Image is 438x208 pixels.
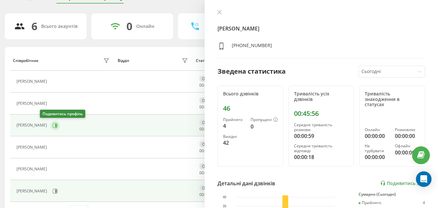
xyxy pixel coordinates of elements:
[199,127,215,131] div: : :
[395,132,420,140] div: 00:00:00
[294,132,349,140] div: 00:00:59
[126,20,132,32] div: 0
[199,171,215,175] div: : :
[199,104,204,110] span: 00
[365,91,420,107] div: Тривалість знаходження в статусах
[31,20,37,32] div: 6
[17,101,49,106] div: [PERSON_NAME]
[199,105,215,109] div: : :
[196,58,208,63] div: Статус
[199,149,215,153] div: : :
[17,189,49,193] div: [PERSON_NAME]
[223,195,227,199] text: 40
[218,179,275,187] div: Детальні дані дзвінків
[294,110,349,117] div: 00:45:56
[199,126,204,132] span: 00
[395,128,420,132] div: Розмовляє
[223,139,245,147] div: 42
[199,192,204,197] span: 00
[199,97,220,104] div: Офлайн
[17,145,49,150] div: [PERSON_NAME]
[17,79,49,84] div: [PERSON_NAME]
[359,192,425,197] div: Сумарно (Сьогодні)
[294,91,349,102] div: Тривалість усіх дзвінків
[294,144,349,153] div: Середня тривалість відповіді
[294,153,349,161] div: 00:00:18
[199,185,220,191] div: Офлайн
[232,42,272,52] div: [PHONE_NUMBER]
[199,163,220,169] div: Офлайн
[294,123,349,132] div: Середня тривалість розмови
[199,83,215,88] div: : :
[365,153,389,161] div: 00:00:00
[365,144,389,153] div: Не турбувати
[136,24,154,29] div: Онлайн
[118,58,129,63] div: Відділ
[359,201,381,205] div: Прийнято
[395,149,420,156] div: 00:00:00
[218,25,425,32] h4: [PERSON_NAME]
[199,119,220,126] div: Офлайн
[199,141,220,147] div: Офлайн
[251,123,278,130] div: 0
[416,171,432,187] div: Open Intercom Messenger
[223,134,245,139] div: Вихідні
[17,167,49,171] div: [PERSON_NAME]
[223,117,245,122] div: Прийнято
[423,201,425,205] div: 4
[223,204,227,208] text: 30
[223,91,278,97] div: Всього дзвінків
[218,67,286,76] div: Зведена статистика
[223,122,245,130] div: 4
[251,117,278,123] div: Пропущені
[199,170,204,176] span: 00
[41,24,77,29] div: Всього акаунтів
[395,144,420,148] div: Офлайн
[365,128,389,132] div: Онлайн
[199,192,215,197] div: : :
[380,180,425,186] a: Подивитись звіт
[365,132,389,140] div: 00:00:00
[223,104,278,112] div: 46
[199,82,204,88] span: 00
[13,58,39,63] div: Співробітник
[40,110,85,118] div: Подивитись профіль
[199,148,204,153] span: 00
[17,123,49,128] div: [PERSON_NAME]
[199,76,220,82] div: Офлайн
